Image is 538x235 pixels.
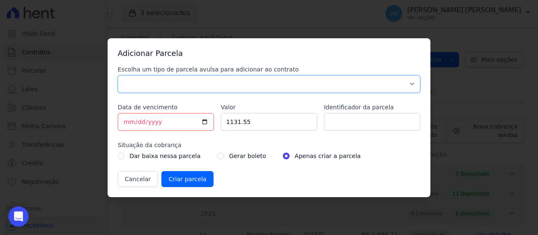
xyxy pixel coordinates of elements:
[118,103,214,111] label: Data de vencimento
[229,151,266,161] label: Gerar boleto
[129,151,200,161] label: Dar baixa nessa parcela
[118,141,420,149] label: Situação da cobrança
[161,171,214,187] input: Criar parcela
[118,171,158,187] button: Cancelar
[118,48,420,58] h3: Adicionar Parcela
[221,103,317,111] label: Valor
[324,103,420,111] label: Identificador da parcela
[8,206,29,227] div: Open Intercom Messenger
[295,151,361,161] label: Apenas criar a parcela
[118,65,420,74] label: Escolha um tipo de parcela avulsa para adicionar ao contrato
